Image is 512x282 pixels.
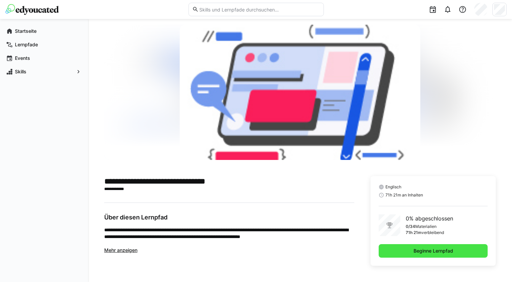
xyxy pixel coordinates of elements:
[406,214,453,222] p: 0% abgeschlossen
[104,247,137,253] span: Mehr anzeigen
[379,244,488,258] button: Beginne Lernpfad
[415,224,437,229] p: Materialien
[385,184,401,190] span: Englisch
[385,192,423,198] span: 71h 21m an Inhalten
[406,230,422,235] p: 71h 21m
[104,214,354,221] h3: Über diesen Lernpfad
[413,248,454,254] span: Beginne Lernpfad
[199,6,320,13] input: Skills und Lernpfade durchsuchen…
[406,224,415,229] p: 0/34
[422,230,444,235] p: verbleibend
